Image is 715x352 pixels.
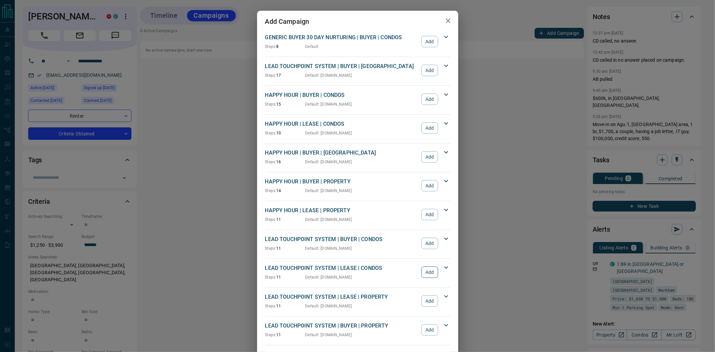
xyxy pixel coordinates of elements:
[421,295,438,307] button: Add
[265,322,418,330] p: LEAD TOUCHPOINT SYSTEM | BUYER | PROPERTY
[265,102,277,107] span: Steps:
[265,130,305,136] p: 10
[265,293,418,301] p: LEAD TOUCHPOINT SYSTEM | LEASE | PROPERTY
[265,320,450,339] div: LEAD TOUCHPOINT SYSTEM | BUYER | PROPERTYSteps:11Default: [DOMAIN_NAME]Add
[265,131,277,135] span: Steps:
[265,217,277,222] span: Steps:
[265,234,450,253] div: LEAD TOUCHPOINT SYSTEM | BUYER | CONDOSSteps:11Default: [DOMAIN_NAME]Add
[265,91,418,99] p: HAPPY HOUR | BUYER | CONDOS
[305,274,352,280] p: Default : [DOMAIN_NAME]
[265,176,450,195] div: HAPPY HOUR | BUYER | PROPERTYSteps:14Default: [DOMAIN_NAME]Add
[421,122,438,134] button: Add
[305,72,352,78] p: Default : [DOMAIN_NAME]
[265,61,450,80] div: LEAD TOUCHPOINT SYSTEM | BUYER | [GEOGRAPHIC_DATA]Steps:17Default: [DOMAIN_NAME]Add
[265,159,305,165] p: 16
[305,130,352,136] p: Default : [DOMAIN_NAME]
[421,267,438,278] button: Add
[421,94,438,105] button: Add
[421,180,438,191] button: Add
[265,72,305,78] p: 17
[265,332,305,338] p: 11
[305,332,352,338] p: Default : [DOMAIN_NAME]
[265,178,418,186] p: HAPPY HOUR | BUYER | PROPERTY
[305,303,352,309] p: Default : [DOMAIN_NAME]
[265,44,305,50] p: 8
[265,246,277,251] span: Steps:
[265,73,277,78] span: Steps:
[265,275,277,280] span: Steps:
[421,36,438,47] button: Add
[265,149,418,157] p: HAPPY HOUR | BUYER | [GEOGRAPHIC_DATA]
[265,90,450,109] div: HAPPY HOUR | BUYER | CONDOSSteps:15Default: [DOMAIN_NAME]Add
[305,101,352,107] p: Default : [DOMAIN_NAME]
[265,34,418,42] p: GENERIC BUYER 30 DAY NURTURING | BUYER | CONDOS
[265,119,450,137] div: HAPPY HOUR | LEASE | CONDOSSteps:10Default: [DOMAIN_NAME]Add
[265,188,277,193] span: Steps:
[421,238,438,249] button: Add
[305,217,352,223] p: Default : [DOMAIN_NAME]
[265,120,418,128] p: HAPPY HOUR | LEASE | CONDOS
[265,205,450,224] div: HAPPY HOUR | LEASE | PROPERTYSteps:11Default: [DOMAIN_NAME]Add
[421,65,438,76] button: Add
[265,148,450,166] div: HAPPY HOUR | BUYER | [GEOGRAPHIC_DATA]Steps:16Default: [DOMAIN_NAME]Add
[421,324,438,336] button: Add
[265,44,277,49] span: Steps:
[265,264,418,272] p: LEAD TOUCHPOINT SYSTEM | LEASE | CONDOS
[305,188,352,194] p: Default : [DOMAIN_NAME]
[265,245,305,251] p: 11
[265,263,450,282] div: LEAD TOUCHPOINT SYSTEM | LEASE | CONDOSSteps:11Default: [DOMAIN_NAME]Add
[265,101,305,107] p: 15
[265,62,418,70] p: LEAD TOUCHPOINT SYSTEM | BUYER | [GEOGRAPHIC_DATA]
[421,151,438,163] button: Add
[265,217,305,223] p: 11
[265,292,450,310] div: LEAD TOUCHPOINT SYSTEM | LEASE | PROPERTYSteps:11Default: [DOMAIN_NAME]Add
[265,188,305,194] p: 14
[265,160,277,164] span: Steps:
[265,274,305,280] p: 11
[305,44,319,50] p: Default
[265,333,277,337] span: Steps:
[265,303,305,309] p: 11
[265,207,418,215] p: HAPPY HOUR | LEASE | PROPERTY
[305,159,352,165] p: Default : [DOMAIN_NAME]
[265,235,418,243] p: LEAD TOUCHPOINT SYSTEM | BUYER | CONDOS
[265,304,277,308] span: Steps:
[305,245,352,251] p: Default : [DOMAIN_NAME]
[257,11,317,32] h2: Add Campaign
[265,32,450,51] div: GENERIC BUYER 30 DAY NURTURING | BUYER | CONDOSSteps:8DefaultAdd
[421,209,438,220] button: Add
